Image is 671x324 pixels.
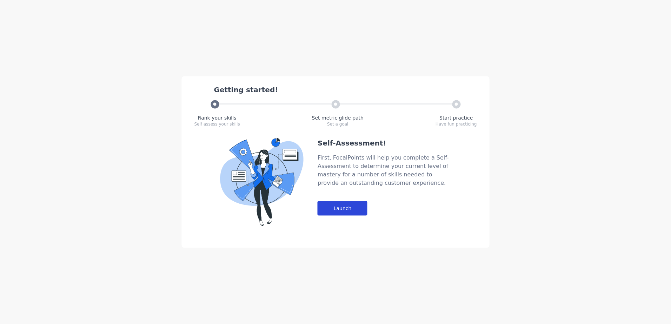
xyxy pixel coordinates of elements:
div: Self-Assessment! [318,138,451,148]
div: Launch [318,201,367,216]
div: Self assess your skills [194,121,240,127]
div: Set metric glide path [312,114,364,121]
div: Have fun practicing [436,121,477,127]
div: Rank your skills [194,114,240,121]
div: Set a goal [312,121,364,127]
div: Start practice [436,114,477,121]
div: First, FocalPoints will help you complete a Self-Assessment to determine your current level of ma... [318,154,451,187]
div: Getting started! [214,85,477,95]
